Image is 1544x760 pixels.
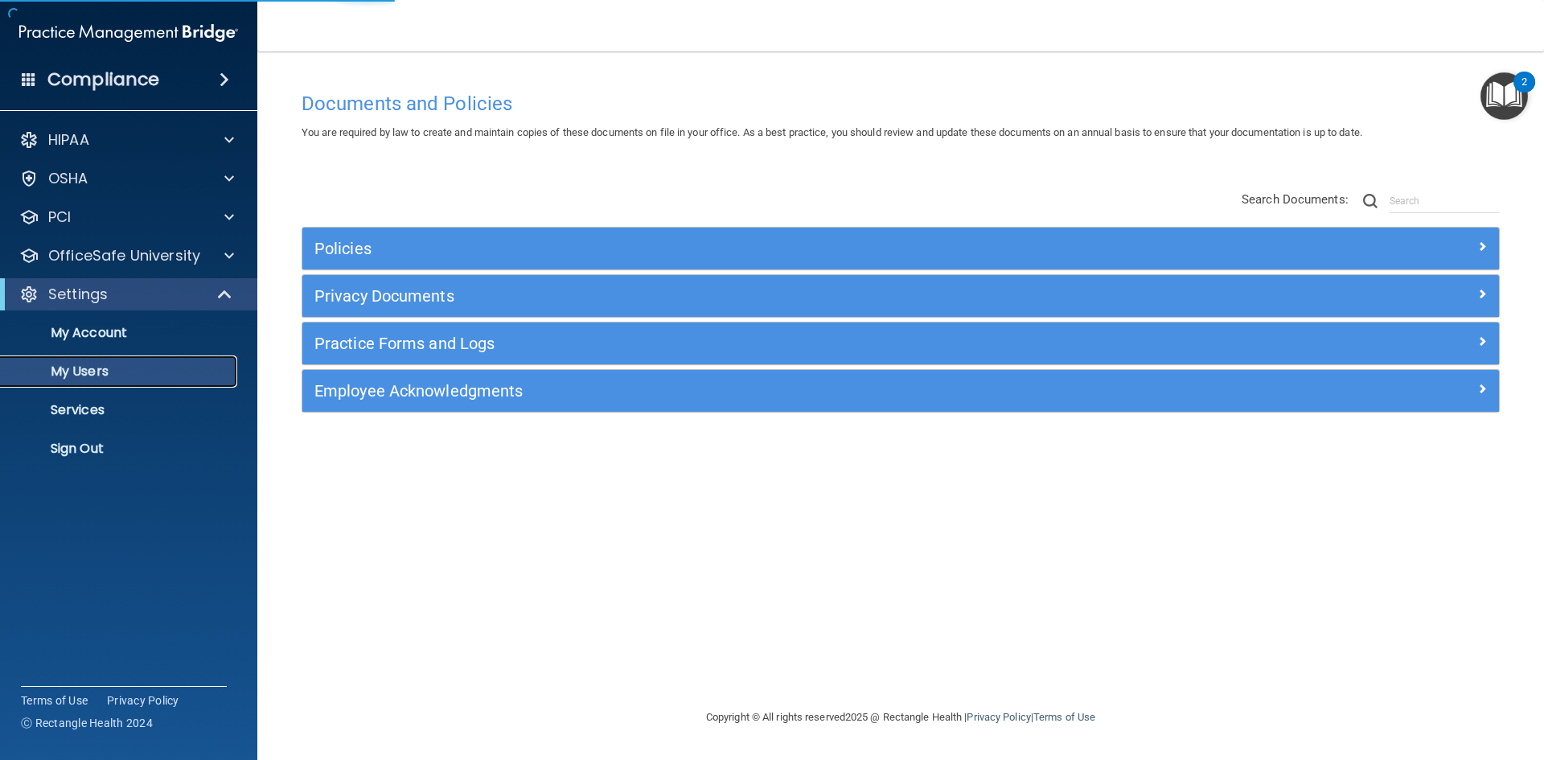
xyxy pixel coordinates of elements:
[19,130,234,150] a: HIPAA
[107,692,179,709] a: Privacy Policy
[19,17,238,49] img: PMB logo
[48,246,200,265] p: OfficeSafe University
[314,236,1487,261] a: Policies
[314,287,1188,305] h5: Privacy Documents
[10,402,230,418] p: Services
[314,335,1188,352] h5: Practice Forms and Logs
[47,68,159,91] h4: Compliance
[1521,82,1527,103] div: 2
[314,240,1188,257] h5: Policies
[302,93,1500,114] h4: Documents and Policies
[19,285,233,304] a: Settings
[314,378,1487,404] a: Employee Acknowledgments
[1242,192,1349,207] span: Search Documents:
[1390,189,1500,213] input: Search
[10,364,230,380] p: My Users
[10,441,230,457] p: Sign Out
[1480,72,1528,120] button: Open Resource Center, 2 new notifications
[314,283,1487,309] a: Privacy Documents
[302,126,1362,138] span: You are required by law to create and maintain copies of these documents on file in your office. ...
[48,130,89,150] p: HIPAA
[967,711,1030,723] a: Privacy Policy
[19,169,234,188] a: OSHA
[48,285,108,304] p: Settings
[314,382,1188,400] h5: Employee Acknowledgments
[1033,711,1095,723] a: Terms of Use
[48,207,71,227] p: PCI
[10,325,230,341] p: My Account
[314,331,1487,356] a: Practice Forms and Logs
[19,246,234,265] a: OfficeSafe University
[48,169,88,188] p: OSHA
[21,715,153,731] span: Ⓒ Rectangle Health 2024
[1363,194,1378,208] img: ic-search.3b580494.png
[607,692,1194,743] div: Copyright © All rights reserved 2025 @ Rectangle Health | |
[1264,646,1525,710] iframe: Drift Widget Chat Controller
[21,692,88,709] a: Terms of Use
[19,207,234,227] a: PCI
